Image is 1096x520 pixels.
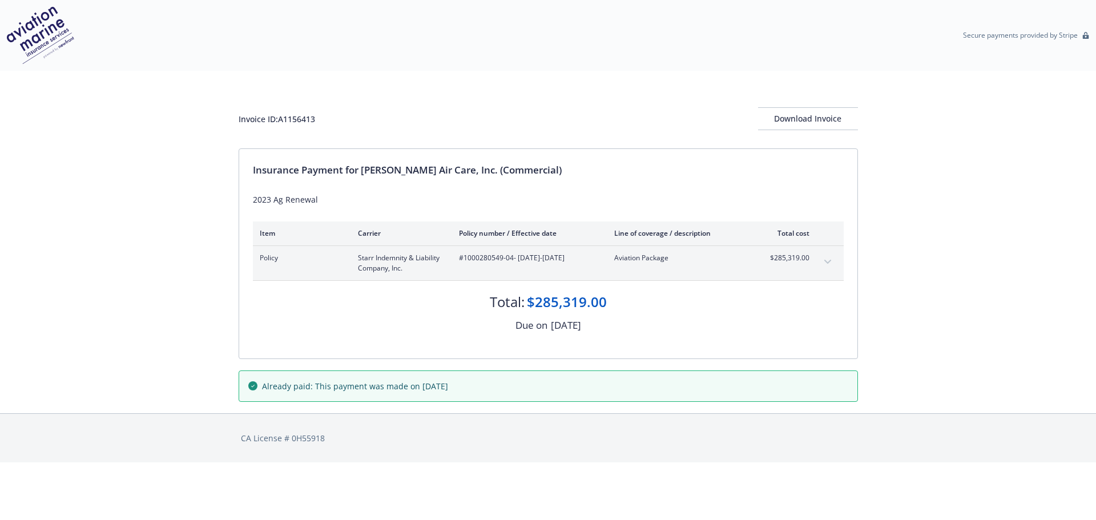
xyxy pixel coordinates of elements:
[262,380,448,392] span: Already paid: This payment was made on [DATE]
[767,253,809,263] span: $285,319.00
[260,228,340,238] div: Item
[459,228,596,238] div: Policy number / Effective date
[527,292,607,312] div: $285,319.00
[515,318,547,333] div: Due on
[614,228,748,238] div: Line of coverage / description
[614,253,748,263] span: Aviation Package
[767,228,809,238] div: Total cost
[239,113,315,125] div: Invoice ID: A1156413
[253,246,844,280] div: PolicyStarr Indemnity & Liability Company, Inc.#1000280549-04- [DATE]-[DATE]Aviation Package$285,...
[358,228,441,238] div: Carrier
[260,253,340,263] span: Policy
[358,253,441,273] span: Starr Indemnity & Liability Company, Inc.
[253,163,844,178] div: Insurance Payment for [PERSON_NAME] Air Care, Inc. (Commercial)
[459,253,596,263] span: #1000280549-04 - [DATE]-[DATE]
[963,30,1078,40] p: Secure payments provided by Stripe
[758,108,858,130] div: Download Invoice
[819,253,837,271] button: expand content
[551,318,581,333] div: [DATE]
[253,194,844,205] div: 2023 Ag Renewal
[490,292,525,312] div: Total:
[241,432,856,444] div: CA License # 0H55918
[758,107,858,130] button: Download Invoice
